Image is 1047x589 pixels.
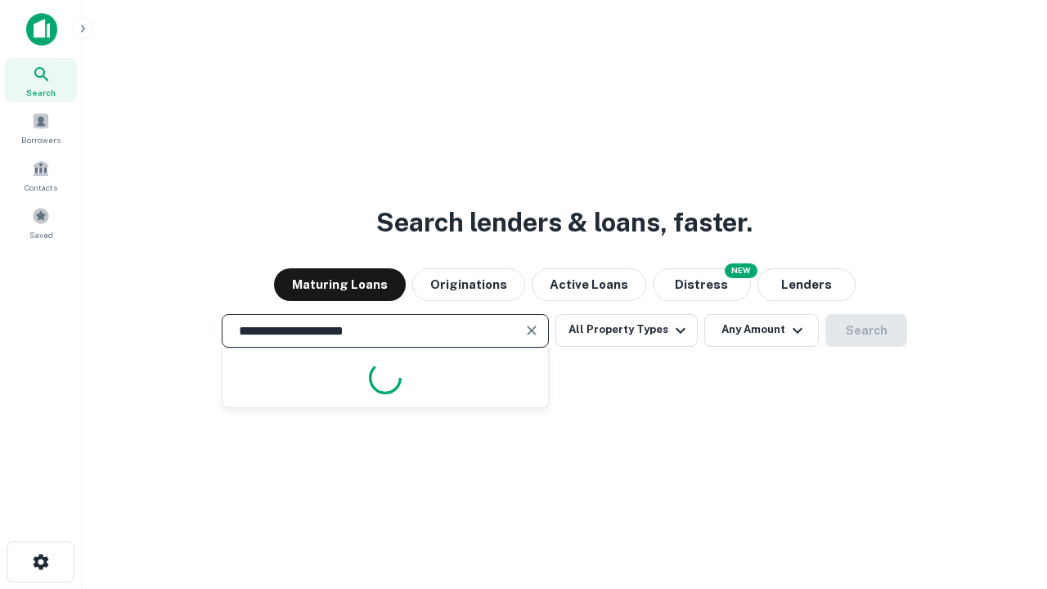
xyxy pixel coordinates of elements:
span: Contacts [25,181,57,194]
button: Maturing Loans [274,268,406,301]
span: Borrowers [21,133,61,146]
button: Lenders [757,268,856,301]
a: Saved [5,200,77,245]
span: Search [26,86,56,99]
button: Search distressed loans with lien and other non-mortgage details. [653,268,751,301]
a: Contacts [5,153,77,197]
iframe: Chat Widget [965,458,1047,537]
button: All Property Types [555,314,698,347]
a: Search [5,58,77,102]
span: Saved [29,228,53,241]
button: Any Amount [704,314,819,347]
div: NEW [725,263,757,278]
img: capitalize-icon.png [26,13,57,46]
h3: Search lenders & loans, faster. [376,203,753,242]
button: Originations [412,268,525,301]
button: Active Loans [532,268,646,301]
button: Clear [520,319,543,342]
a: Borrowers [5,106,77,150]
